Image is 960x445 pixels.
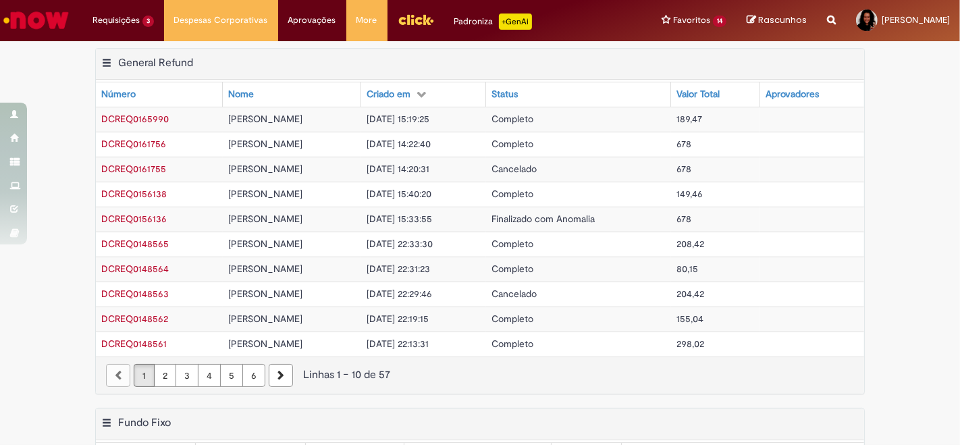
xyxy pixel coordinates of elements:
[499,14,532,30] p: +GenAi
[367,288,432,300] span: [DATE] 22:29:46
[747,14,807,27] a: Rascunhos
[106,367,854,383] div: Linhas 1 − 10 de 57
[176,364,198,387] a: Página 3
[676,338,704,350] span: 298,02
[454,14,532,30] div: Padroniza
[228,88,254,101] div: Nome
[491,138,533,150] span: Completo
[101,56,112,74] button: General Refund Menu de contexto
[758,14,807,26] span: Rascunhos
[713,16,726,27] span: 14
[96,357,864,394] nav: paginação
[228,113,302,125] span: [PERSON_NAME]
[101,213,167,225] span: DCREQ0156136
[101,338,167,350] span: DCREQ0148561
[1,7,71,34] img: ServiceNow
[882,14,950,26] span: [PERSON_NAME]
[676,138,691,150] span: 678
[491,163,537,175] span: Cancelado
[242,364,265,387] a: Página 6
[367,263,430,275] span: [DATE] 22:31:23
[101,188,167,200] span: DCREQ0156138
[676,263,698,275] span: 80,15
[676,288,704,300] span: 204,42
[220,364,243,387] a: Página 5
[367,213,432,225] span: [DATE] 15:33:55
[101,263,169,275] a: Abrir Registro: DCREQ0148564
[154,364,176,387] a: Página 2
[676,313,703,325] span: 155,04
[228,213,302,225] span: [PERSON_NAME]
[676,88,720,101] div: Valor Total
[676,163,691,175] span: 678
[228,263,302,275] span: [PERSON_NAME]
[101,113,169,125] span: DCREQ0165990
[673,14,710,27] span: Favoritos
[676,238,704,250] span: 208,42
[367,188,431,200] span: [DATE] 15:40:20
[101,163,166,175] a: Abrir Registro: DCREQ0161755
[228,163,302,175] span: [PERSON_NAME]
[228,338,302,350] span: [PERSON_NAME]
[491,263,533,275] span: Completo
[288,14,336,27] span: Aprovações
[101,263,169,275] span: DCREQ0148564
[367,238,433,250] span: [DATE] 22:33:30
[101,338,167,350] a: Abrir Registro: DCREQ0148561
[134,364,155,387] a: Página 1
[491,288,537,300] span: Cancelado
[198,364,221,387] a: Página 4
[228,138,302,150] span: [PERSON_NAME]
[101,138,166,150] a: Abrir Registro: DCREQ0161756
[269,364,293,387] a: Próxima página
[228,188,302,200] span: [PERSON_NAME]
[491,113,533,125] span: Completo
[676,188,703,200] span: 149,46
[101,213,167,225] a: Abrir Registro: DCREQ0156136
[101,163,166,175] span: DCREQ0161755
[118,416,171,429] h2: Fundo Fixo
[101,313,168,325] a: Abrir Registro: DCREQ0148562
[101,238,169,250] span: DCREQ0148565
[491,238,533,250] span: Completo
[367,88,410,101] div: Criado em
[101,238,169,250] a: Abrir Registro: DCREQ0148565
[491,188,533,200] span: Completo
[367,313,429,325] span: [DATE] 22:19:15
[228,238,302,250] span: [PERSON_NAME]
[101,313,168,325] span: DCREQ0148562
[491,88,518,101] div: Status
[101,188,167,200] a: Abrir Registro: DCREQ0156138
[228,313,302,325] span: [PERSON_NAME]
[101,288,169,300] a: Abrir Registro: DCREQ0148563
[92,14,140,27] span: Requisições
[367,338,429,350] span: [DATE] 22:13:31
[491,213,595,225] span: Finalizado com Anomalia
[228,288,302,300] span: [PERSON_NAME]
[101,138,166,150] span: DCREQ0161756
[101,416,112,434] button: Fundo Fixo Menu de contexto
[356,14,377,27] span: More
[142,16,154,27] span: 3
[398,9,434,30] img: click_logo_yellow_360x200.png
[101,288,169,300] span: DCREQ0148563
[367,163,429,175] span: [DATE] 14:20:31
[101,113,169,125] a: Abrir Registro: DCREQ0165990
[676,213,691,225] span: 678
[101,88,136,101] div: Número
[118,56,193,70] h2: General Refund
[491,313,533,325] span: Completo
[766,88,819,101] div: Aprovadores
[367,113,429,125] span: [DATE] 15:19:25
[491,338,533,350] span: Completo
[367,138,431,150] span: [DATE] 14:22:40
[676,113,702,125] span: 189,47
[174,14,268,27] span: Despesas Corporativas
